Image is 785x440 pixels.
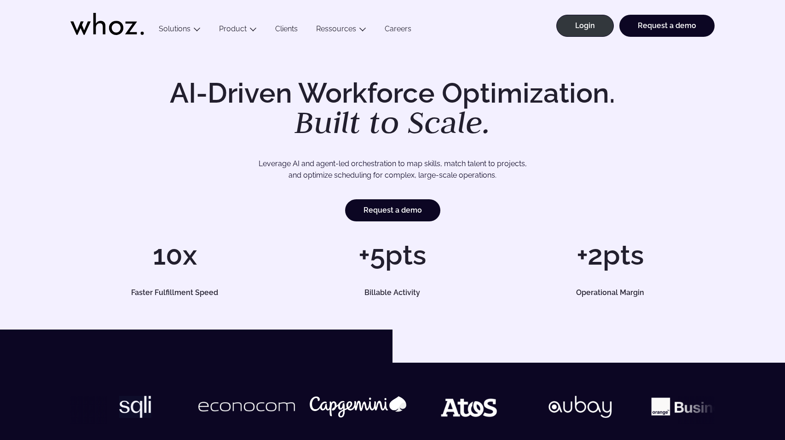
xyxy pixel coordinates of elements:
button: Ressources [307,24,375,37]
h1: +5pts [288,241,496,269]
a: Product [219,24,247,33]
h1: +2pts [506,241,715,269]
h5: Billable Activity [299,289,486,296]
a: Request a demo [345,199,440,221]
em: Built to Scale. [294,102,491,142]
a: Request a demo [619,15,715,37]
a: Clients [266,24,307,37]
a: Login [556,15,614,37]
button: Product [210,24,266,37]
h1: AI-Driven Workforce Optimization. [157,79,628,138]
p: Leverage AI and agent-led orchestration to map skills, match talent to projects, and optimize sch... [103,158,682,181]
button: Solutions [150,24,210,37]
a: Careers [375,24,421,37]
h5: Faster Fulfillment Speed [81,289,269,296]
h1: 10x [70,241,279,269]
h5: Operational Margin [516,289,704,296]
a: Ressources [316,24,356,33]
